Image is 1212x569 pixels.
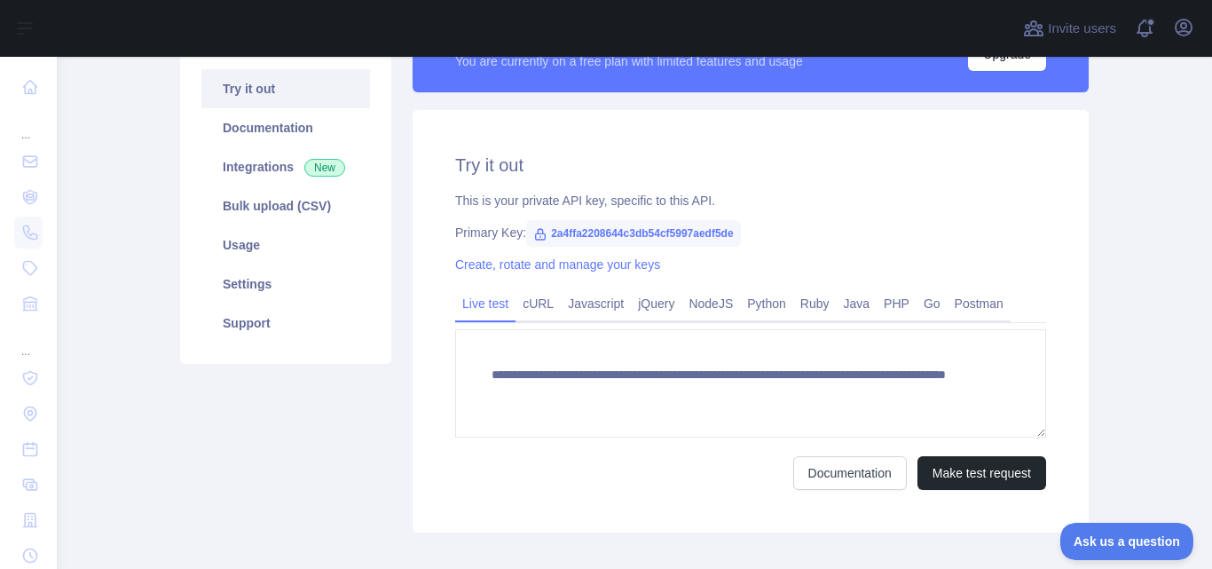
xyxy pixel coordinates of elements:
a: Settings [201,265,370,304]
span: Invite users [1048,19,1116,39]
div: Primary Key: [455,224,1046,241]
a: PHP [877,289,917,318]
a: Ruby [793,289,837,318]
a: NodeJS [681,289,740,318]
iframe: Toggle Customer Support [1060,523,1194,560]
a: cURL [515,289,561,318]
a: Live test [455,289,515,318]
a: Python [740,289,793,318]
button: Invite users [1019,14,1120,43]
a: Java [837,289,878,318]
div: You are currently on a free plan with limited features and usage [455,52,803,70]
a: Try it out [201,69,370,108]
a: Go [917,289,948,318]
a: Bulk upload (CSV) [201,186,370,225]
span: 2a4ffa2208644c3db54cf5997aedf5de [526,220,740,247]
a: Integrations New [201,147,370,186]
a: Documentation [793,456,907,490]
a: Documentation [201,108,370,147]
a: Create, rotate and manage your keys [455,257,660,272]
div: ... [14,107,43,142]
div: This is your private API key, specific to this API. [455,192,1046,209]
span: New [304,159,345,177]
a: Support [201,304,370,343]
a: Usage [201,225,370,265]
div: ... [14,323,43,359]
a: jQuery [631,289,681,318]
a: Javascript [561,289,631,318]
button: Make test request [917,456,1046,490]
h2: Try it out [455,153,1046,178]
a: Postman [948,289,1011,318]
